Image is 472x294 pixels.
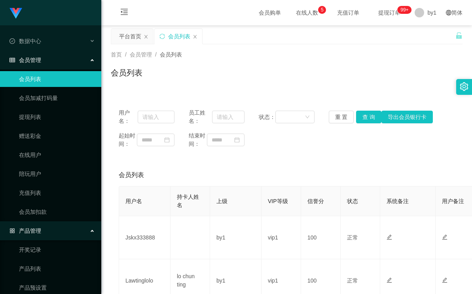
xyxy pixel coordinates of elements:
[125,51,127,58] span: /
[111,51,122,58] span: 首页
[321,6,324,14] p: 5
[329,111,354,123] button: 重 置
[19,204,95,220] a: 会员加扣款
[374,10,404,15] span: 提现订单
[347,198,358,204] span: 状态
[111,67,142,79] h1: 会员列表
[455,32,463,39] i: 图标: unlock
[397,6,411,14] sup: 336
[9,228,41,234] span: 产品管理
[446,10,451,15] i: 图标: global
[125,198,142,204] span: 用户名
[193,34,197,39] i: 图标: close
[119,29,141,44] div: 平台首页
[262,216,301,259] td: vip1
[301,216,341,259] td: 100
[268,198,288,204] span: VIP等级
[305,115,310,120] i: 图标: down
[19,128,95,144] a: 赠送彩金
[307,198,324,204] span: 信誉分
[9,57,15,63] i: 图标: table
[234,137,240,143] i: 图标: calendar
[177,194,199,208] span: 持卡人姓名
[356,111,381,123] button: 查 询
[119,170,144,180] span: 会员列表
[19,109,95,125] a: 提现列表
[144,34,148,39] i: 图标: close
[160,51,182,58] span: 会员列表
[333,10,363,15] span: 充值订单
[381,111,433,123] button: 导出会员银行卡
[318,6,326,14] sup: 5
[189,109,212,125] span: 员工姓名：
[347,277,358,284] span: 正常
[19,242,95,258] a: 开奖记录
[9,38,41,44] span: 数据中心
[130,51,152,58] span: 会员管理
[216,198,227,204] span: 上级
[292,10,322,15] span: 在线人数
[164,137,170,143] i: 图标: calendar
[111,0,138,26] i: 图标: menu-fold
[387,277,392,283] i: 图标: edit
[19,90,95,106] a: 会员加减打码量
[189,132,207,148] span: 结束时间：
[19,147,95,163] a: 在线用户
[168,29,190,44] div: 会员列表
[259,113,275,121] span: 状态：
[9,57,41,63] span: 会员管理
[210,216,262,259] td: by1
[9,8,22,19] img: logo.9652507e.png
[460,82,468,91] i: 图标: setting
[9,38,15,44] i: 图标: check-circle-o
[442,198,464,204] span: 用户备注
[442,277,447,283] i: 图标: edit
[119,109,138,125] span: 用户名：
[119,216,171,259] td: Jskx333888
[138,111,175,123] input: 请输入
[19,261,95,277] a: 产品列表
[9,228,15,234] i: 图标: appstore-o
[19,71,95,87] a: 会员列表
[212,111,245,123] input: 请输入
[19,185,95,201] a: 充值列表
[159,34,165,39] i: 图标: sync
[119,132,137,148] span: 起始时间：
[387,198,409,204] span: 系统备注
[19,166,95,182] a: 陪玩用户
[155,51,157,58] span: /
